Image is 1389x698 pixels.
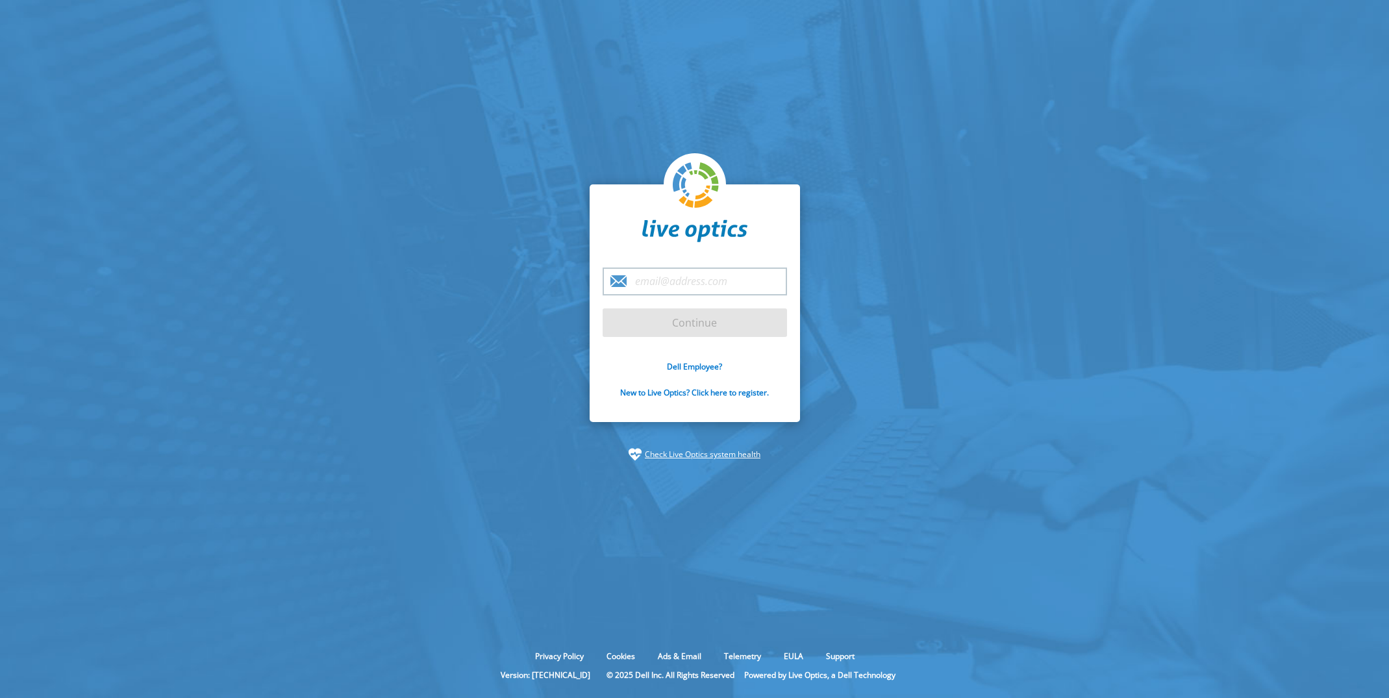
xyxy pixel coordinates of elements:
[603,268,787,295] input: email@address.com
[744,669,895,680] li: Powered by Live Optics, a Dell Technology
[525,651,594,662] a: Privacy Policy
[673,162,720,209] img: liveoptics-logo.svg
[600,669,741,680] li: © 2025 Dell Inc. All Rights Reserved
[629,448,642,461] img: status-check-icon.svg
[645,448,760,461] a: Check Live Optics system health
[816,651,864,662] a: Support
[620,387,769,398] a: New to Live Optics? Click here to register.
[494,669,597,680] li: Version: [TECHNICAL_ID]
[648,651,711,662] a: Ads & Email
[642,219,747,243] img: liveoptics-word.svg
[667,361,722,372] a: Dell Employee?
[774,651,813,662] a: EULA
[714,651,771,662] a: Telemetry
[597,651,645,662] a: Cookies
